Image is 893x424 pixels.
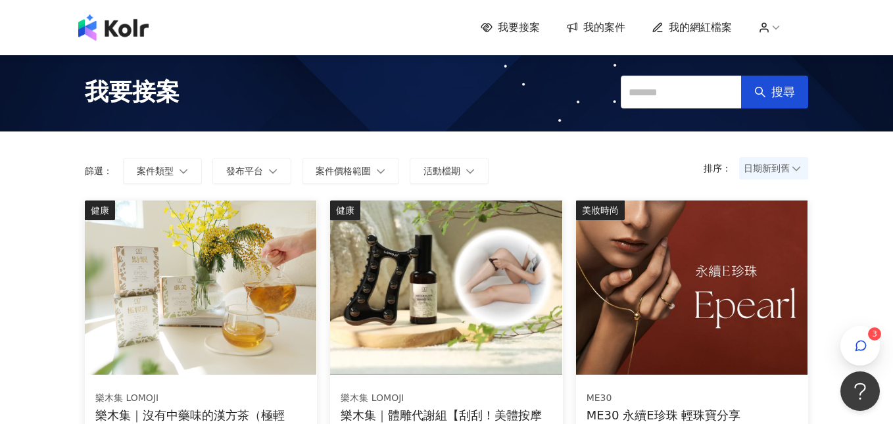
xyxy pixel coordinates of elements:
[587,407,741,423] div: ME30 永續E珍珠 輕珠寶分享
[85,200,115,220] div: 健康
[137,166,174,176] span: 案件類型
[566,20,625,35] a: 我的案件
[85,166,112,176] p: 篩選：
[741,76,808,108] button: 搜尋
[85,200,316,375] img: 樂木集｜沒有中藥味的漢方茶（極輕濕、助眠、亮妍）
[669,20,732,35] span: 我的網紅檔案
[872,329,877,339] span: 3
[498,20,540,35] span: 我要接案
[704,163,739,174] p: 排序：
[423,166,460,176] span: 活動檔期
[652,20,732,35] a: 我的網紅檔案
[85,76,180,108] span: 我要接案
[587,392,741,405] div: ME30
[840,326,880,365] button: 3
[330,200,360,220] div: 健康
[481,20,540,35] a: 我要接案
[744,158,804,178] span: 日期新到舊
[341,392,551,405] div: 樂木集 LOMOJI
[78,14,149,41] img: logo
[302,158,399,184] button: 案件價格範圍
[316,166,371,176] span: 案件價格範圍
[123,158,202,184] button: 案件類型
[212,158,291,184] button: 發布平台
[576,200,808,375] img: ME30 永續E珍珠 系列輕珠寶
[410,158,489,184] button: 活動檔期
[840,371,880,411] iframe: Help Scout Beacon - Open
[771,85,795,99] span: 搜尋
[95,392,306,405] div: 樂木集 LOMOJI
[868,327,881,341] sup: 3
[754,86,766,98] span: search
[583,20,625,35] span: 我的案件
[330,200,562,375] img: 體雕代謝組【刮刮！美體按摩刮痧板+杜松生薑全效代謝油50ml 】
[226,166,263,176] span: 發布平台
[576,200,625,220] div: 美妝時尚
